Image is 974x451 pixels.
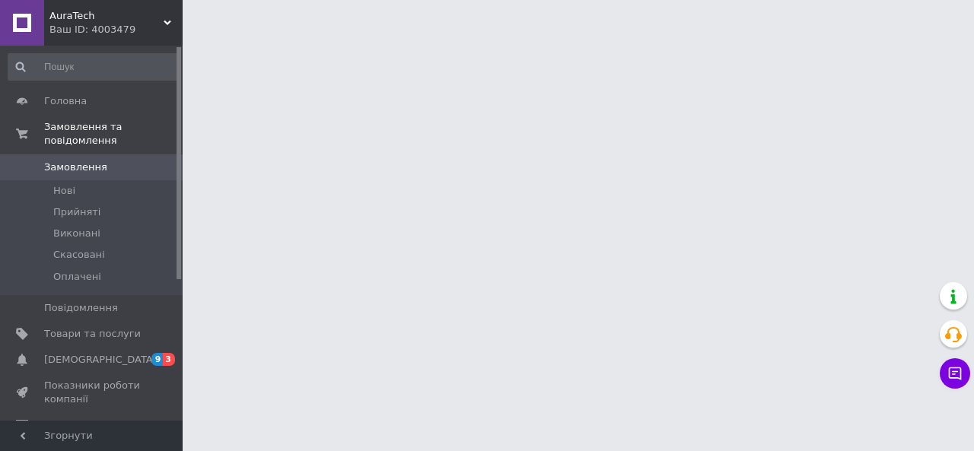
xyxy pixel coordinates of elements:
[53,184,75,198] span: Нові
[163,353,175,366] span: 3
[53,270,101,284] span: Оплачені
[53,205,100,219] span: Прийняті
[151,353,164,366] span: 9
[49,23,183,37] div: Ваш ID: 4003479
[940,358,970,389] button: Чат з покупцем
[44,301,118,315] span: Повідомлення
[44,327,141,341] span: Товари та послуги
[44,120,183,148] span: Замовлення та повідомлення
[53,248,105,262] span: Скасовані
[49,9,164,23] span: AuraTech
[44,379,141,406] span: Показники роботи компанії
[44,94,87,108] span: Головна
[44,353,157,367] span: [DEMOGRAPHIC_DATA]
[53,227,100,240] span: Виконані
[44,419,84,433] span: Відгуки
[8,53,180,81] input: Пошук
[44,160,107,174] span: Замовлення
